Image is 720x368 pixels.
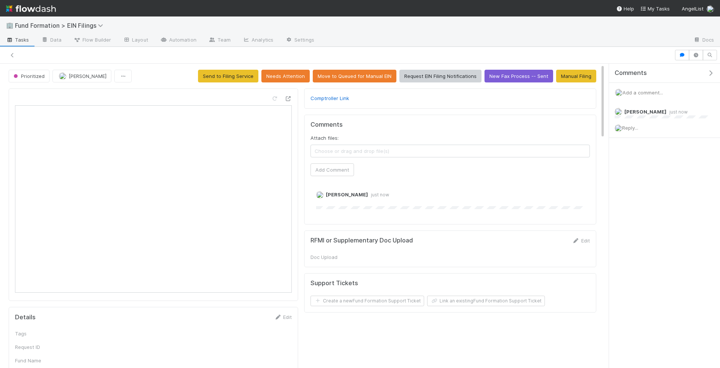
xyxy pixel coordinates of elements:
[484,70,553,82] button: New Fax Process -- Sent
[237,34,279,46] a: Analytics
[326,191,368,197] span: [PERSON_NAME]
[682,6,703,12] span: AngelList
[624,109,666,115] span: [PERSON_NAME]
[399,70,481,82] button: Request EIN Filing Notifications
[15,314,36,321] h5: Details
[15,357,71,364] div: Fund Name
[154,34,202,46] a: Automation
[310,163,354,176] button: Add Comment
[35,34,67,46] a: Data
[67,34,117,46] a: Flow Builder
[310,95,349,101] a: Comptroller Link
[15,330,71,337] div: Tags
[316,191,324,199] img: avatar_892eb56c-5b5a-46db-bf0b-2a9023d0e8f8.png
[15,22,107,29] span: Fund Formation > EIN Filings
[69,73,106,79] span: [PERSON_NAME]
[313,70,396,82] button: Move to Queued for Manual EIN
[311,145,589,157] span: Choose or drag and drop file(s)
[6,2,56,15] img: logo-inverted-e16ddd16eac7371096b0.svg
[310,253,367,261] div: Doc Upload
[6,22,13,28] span: 🏢
[198,70,258,82] button: Send to Filing Service
[427,296,545,306] button: Link an existingFund Formation Support Ticket
[279,34,320,46] a: Settings
[622,125,638,131] span: Reply...
[615,69,647,77] span: Comments
[73,36,111,43] span: Flow Builder
[615,124,622,132] img: avatar_892eb56c-5b5a-46db-bf0b-2a9023d0e8f8.png
[9,70,49,82] button: Prioritized
[117,34,154,46] a: Layout
[59,72,66,80] img: avatar_892eb56c-5b5a-46db-bf0b-2a9023d0e8f8.png
[572,238,590,244] a: Edit
[368,192,389,197] span: just now
[6,36,29,43] span: Tasks
[640,5,670,12] a: My Tasks
[52,70,111,82] button: [PERSON_NAME]
[622,90,663,96] span: Add a comment...
[556,70,596,82] button: Manual Filing
[274,314,292,320] a: Edit
[640,6,670,12] span: My Tasks
[310,121,590,129] h5: Comments
[202,34,237,46] a: Team
[310,280,358,287] h5: Support Tickets
[666,109,688,115] span: just now
[12,73,45,79] span: Prioritized
[310,237,413,244] h5: RFMI or Supplementary Doc Upload
[706,5,714,13] img: avatar_892eb56c-5b5a-46db-bf0b-2a9023d0e8f8.png
[310,134,339,142] label: Attach files:
[687,34,720,46] a: Docs
[616,5,634,12] div: Help
[615,108,622,115] img: avatar_892eb56c-5b5a-46db-bf0b-2a9023d0e8f8.png
[310,296,424,306] button: Create a newFund Formation Support Ticket
[15,343,71,351] div: Request ID
[261,70,310,82] button: Needs Attention
[615,89,622,96] img: avatar_892eb56c-5b5a-46db-bf0b-2a9023d0e8f8.png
